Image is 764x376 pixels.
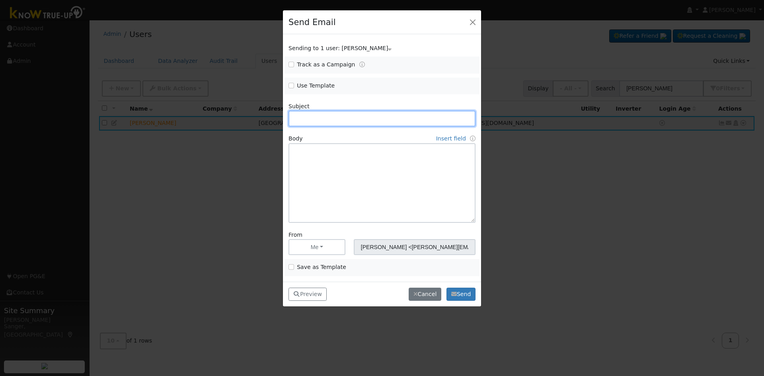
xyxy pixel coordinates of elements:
a: Insert field [436,135,466,142]
button: Me [288,239,345,255]
input: Save as Template [288,264,294,270]
label: Subject [288,102,310,111]
button: Send [446,288,476,301]
button: Cancel [409,288,441,301]
h4: Send Email [288,16,335,29]
a: Tracking Campaigns [359,61,365,68]
label: Body [288,134,303,143]
input: Track as a Campaign [288,62,294,67]
div: Show users [285,44,480,53]
a: Fields [470,135,476,142]
label: Track as a Campaign [297,60,355,69]
label: Use Template [297,82,335,90]
label: Save as Template [297,263,346,271]
button: Preview [288,288,327,301]
label: From [288,231,302,239]
input: Use Template [288,83,294,88]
